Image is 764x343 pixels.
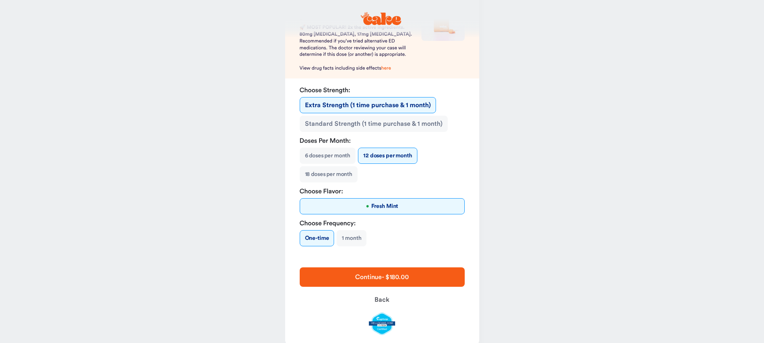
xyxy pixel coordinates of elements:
strong: Choose Frequency: [300,219,465,229]
button: Back [300,290,465,309]
strong: Choose Strength: [300,86,465,95]
span: Continue - $180.00 [355,273,408,280]
span: • [366,202,369,210]
button: Extra Strength (1 time purchase & 1 month) [300,97,436,113]
button: 1 month [336,230,366,246]
p: Recommended if you’ve tried alternative ED medications. The doctor reviewing your case will deter... [300,38,415,58]
button: 6 doses per month [300,148,356,164]
button: Continue- $180.00 [300,267,465,286]
button: Standard Strength (1 time purchase & 1 month) [300,116,448,132]
button: One-time [300,230,334,246]
button: 18 doses per month [300,166,358,182]
button: Fresh Mint [300,198,465,214]
strong: Choose Flavor: [300,187,465,197]
a: here [381,66,391,71]
button: 12 doses per month [358,148,417,164]
span: Back [375,296,389,303]
p: View drug facts including side effects [300,65,415,72]
strong: Doses Per Month: [300,136,465,146]
img: legit-script-certified.png [369,312,395,335]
